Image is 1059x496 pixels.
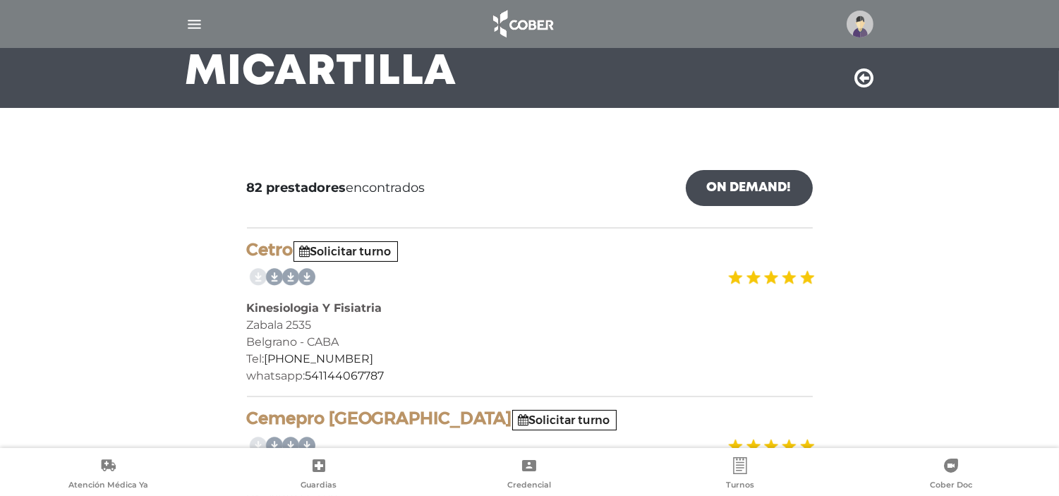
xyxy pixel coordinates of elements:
img: logo_cober_home-white.png [485,7,559,41]
img: Cober_menu-lines-white.svg [186,16,203,33]
h3: Mi Cartilla [186,54,457,91]
h4: Cetro [247,240,813,260]
span: encontrados [247,179,425,198]
a: [PHONE_NUMBER] [265,352,374,365]
span: Turnos [726,480,754,492]
div: whatsapp: [247,368,813,385]
div: Belgrano - CABA [247,334,813,351]
div: Zabala 2535 [247,317,813,334]
b: 82 prestadores [247,180,346,195]
img: estrellas_badge.png [726,262,815,294]
a: Credencial [424,457,635,493]
a: On Demand! [686,170,813,206]
b: Kinesiologia Y Fisiatria [247,301,382,315]
span: Guardias [301,480,337,492]
img: profile-placeholder.svg [847,11,873,37]
a: Cober Doc [845,457,1056,493]
a: Guardias [214,457,425,493]
a: Solicitar turno [300,245,392,258]
a: 541144067787 [305,369,385,382]
a: Atención Médica Ya [3,457,214,493]
span: Cober Doc [930,480,972,492]
a: Turnos [635,457,846,493]
a: Solicitar turno [519,413,610,427]
span: Credencial [507,480,551,492]
span: Atención Médica Ya [68,480,148,492]
div: Tel: [247,351,813,368]
h4: Cemepro [GEOGRAPHIC_DATA] [247,409,813,429]
img: estrellas_badge.png [726,430,815,462]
